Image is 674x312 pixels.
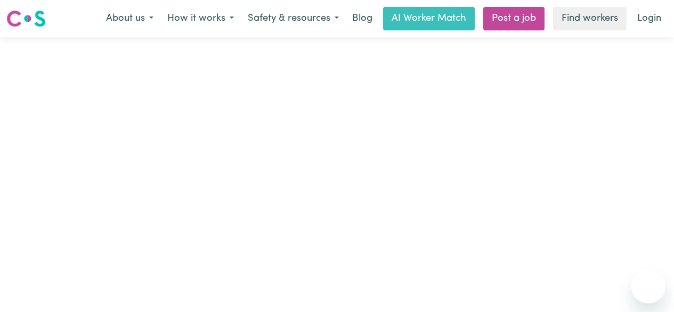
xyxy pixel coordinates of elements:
iframe: Button to launch messaging window [631,269,665,303]
button: Safety & resources [241,7,346,30]
a: Blog [346,7,379,30]
a: Careseekers logo [6,6,46,31]
a: Find workers [553,7,627,30]
a: Post a job [483,7,545,30]
button: How it works [160,7,241,30]
img: Careseekers logo [6,9,46,28]
a: AI Worker Match [383,7,475,30]
a: Login [631,7,668,30]
button: About us [99,7,160,30]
